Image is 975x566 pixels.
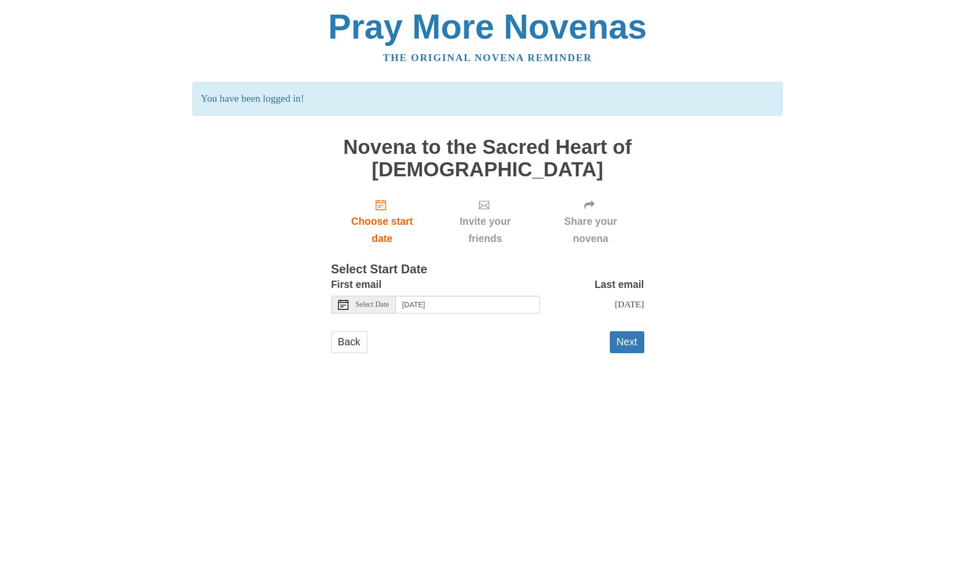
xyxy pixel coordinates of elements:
h3: Select Start Date [331,263,644,276]
p: You have been logged in! [192,82,783,116]
span: Choose start date [342,213,423,247]
span: Select Date [356,301,389,308]
label: Last email [595,276,644,293]
span: [DATE] [615,299,644,309]
div: Click "Next" to confirm your start date first. [433,191,537,253]
span: Share your novena [548,213,634,247]
a: The original novena reminder [383,52,592,63]
div: Click "Next" to confirm your start date first. [537,191,644,253]
a: Pray More Novenas [328,7,647,46]
label: First email [331,276,382,293]
a: Back [331,331,367,353]
button: Next [610,331,644,353]
h1: Novena to the Sacred Heart of [DEMOGRAPHIC_DATA] [331,136,644,180]
span: Invite your friends [443,213,526,247]
a: Choose start date [331,191,434,253]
